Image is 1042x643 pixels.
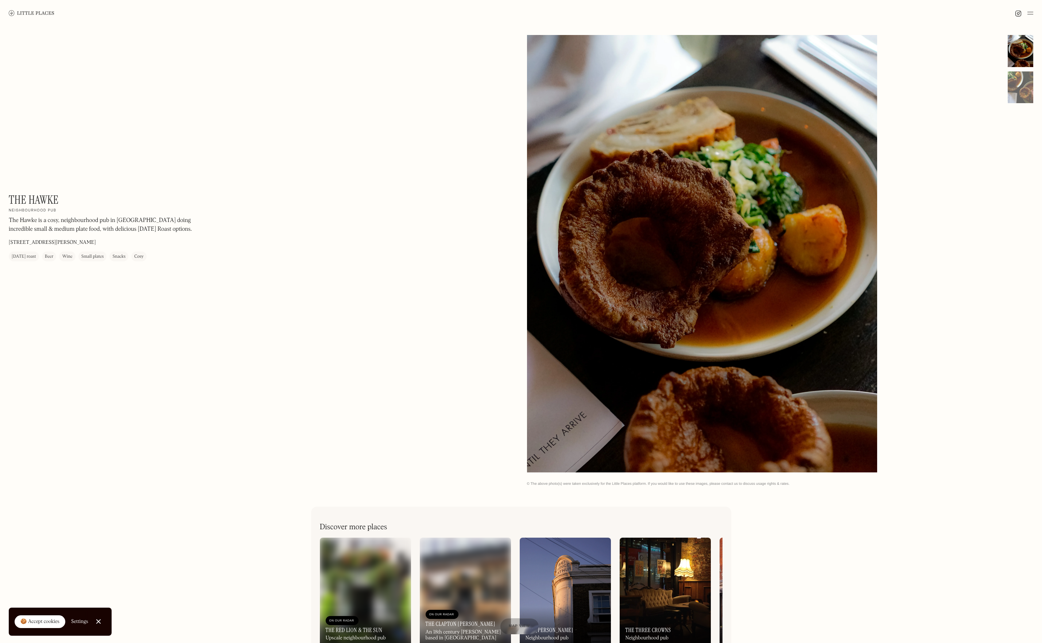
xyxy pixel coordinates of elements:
div: Neighbourhood pub [526,635,569,641]
h3: The Red Lion & The Sun [326,627,383,634]
div: An 18th century [PERSON_NAME] based in [GEOGRAPHIC_DATA] [426,629,505,642]
div: [DATE] roast [12,253,36,261]
a: Settings [71,613,88,630]
h3: The Three Crowns [625,627,671,634]
a: 🍪 Accept cookies [15,615,65,628]
div: Upscale neighbourhood pub [326,635,386,641]
div: Cosy [134,253,143,261]
p: The Hawke is a cosy, neighbourhood pub in [GEOGRAPHIC_DATA] doing incredible small & medium plate... [9,217,206,234]
div: © The above photo(s) were taken exclusively for the Little Places platform. If you would like to ... [527,482,1034,486]
a: Close Cookie Popup [91,614,106,629]
div: Neighbourhood pub [625,635,669,641]
a: Map view [500,618,539,634]
h2: Discover more places [320,523,387,532]
h3: The Clapton [PERSON_NAME] [426,620,495,627]
h1: The Hawke [9,193,58,207]
div: Settings [71,619,88,624]
h2: Neighbourhood pub [9,209,56,214]
div: On Our Radar [429,611,455,618]
div: Beer [45,253,54,261]
div: Snacks [112,253,125,261]
div: On Our Radar [329,617,355,624]
div: Small plates [81,253,104,261]
h3: The [PERSON_NAME] [526,627,573,634]
p: [STREET_ADDRESS][PERSON_NAME] [9,239,96,247]
div: 🍪 Accept cookies [20,618,59,626]
span: Map view [509,624,530,628]
div: Wine [62,253,72,261]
